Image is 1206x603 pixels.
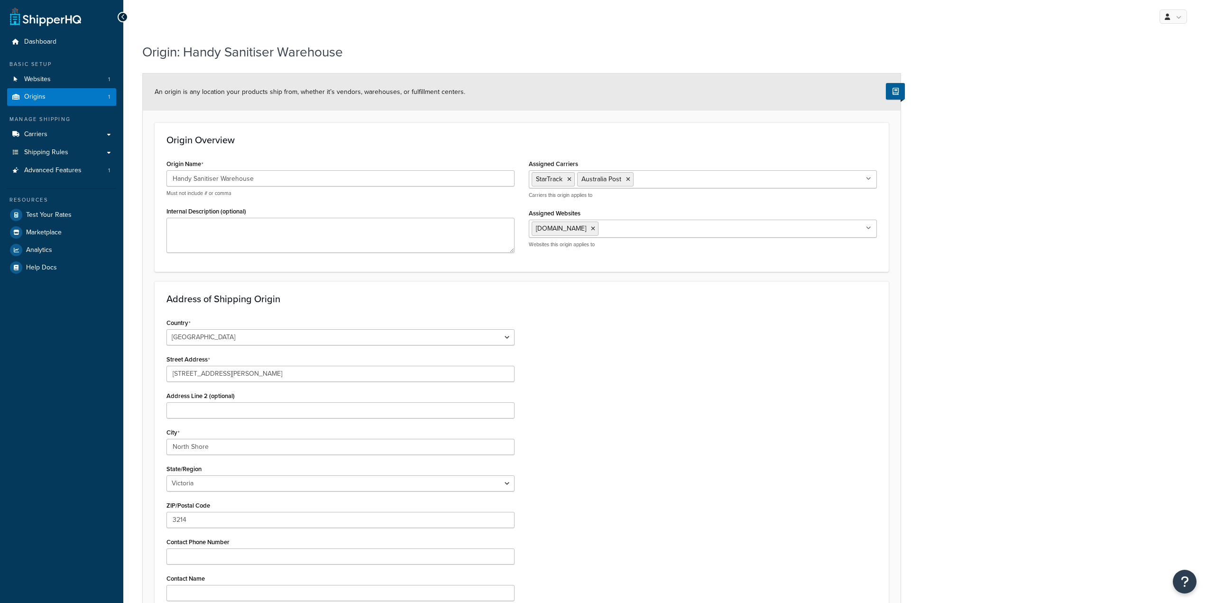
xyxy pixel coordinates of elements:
a: Carriers [7,126,116,143]
span: Marketplace [26,229,62,237]
h1: Origin: Handy Sanitiser Warehouse [142,43,889,61]
span: Help Docs [26,264,57,272]
a: Websites1 [7,71,116,88]
span: StarTrack [536,174,562,184]
span: Australia Post [581,174,621,184]
p: Websites this origin applies to [529,241,877,248]
p: Must not include # or comma [166,190,515,197]
span: Shipping Rules [24,148,68,157]
button: Open Resource Center [1173,570,1197,594]
li: Websites [7,71,116,88]
a: Marketplace [7,224,116,241]
label: Country [166,319,191,327]
li: Advanced Features [7,162,116,179]
a: Origins1 [7,88,116,106]
label: Street Address [166,356,210,363]
span: Advanced Features [24,167,82,175]
span: Carriers [24,130,47,139]
label: Address Line 2 (optional) [166,392,235,399]
div: Resources [7,196,116,204]
span: [DOMAIN_NAME] [536,223,586,233]
span: An origin is any location your products ship from, whether it’s vendors, warehouses, or fulfillme... [155,87,465,97]
span: 1 [108,167,110,175]
label: Assigned Carriers [529,160,578,167]
h3: Address of Shipping Origin [166,294,877,304]
label: ZIP/Postal Code [166,502,210,509]
span: Test Your Rates [26,211,72,219]
p: Carriers this origin applies to [529,192,877,199]
h3: Origin Overview [166,135,877,145]
label: Contact Phone Number [166,538,230,546]
label: State/Region [166,465,202,473]
div: Manage Shipping [7,115,116,123]
a: Shipping Rules [7,144,116,161]
span: Dashboard [24,38,56,46]
span: Websites [24,75,51,83]
span: 1 [108,93,110,101]
label: Origin Name [166,160,203,168]
div: Basic Setup [7,60,116,68]
span: 1 [108,75,110,83]
label: Internal Description (optional) [166,208,246,215]
a: Help Docs [7,259,116,276]
label: City [166,429,180,436]
a: Advanced Features1 [7,162,116,179]
li: Origins [7,88,116,106]
span: Analytics [26,246,52,254]
a: Dashboard [7,33,116,51]
a: Analytics [7,241,116,259]
a: Test Your Rates [7,206,116,223]
label: Assigned Websites [529,210,580,217]
span: Origins [24,93,46,101]
label: Contact Name [166,575,205,582]
button: Show Help Docs [886,83,905,100]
